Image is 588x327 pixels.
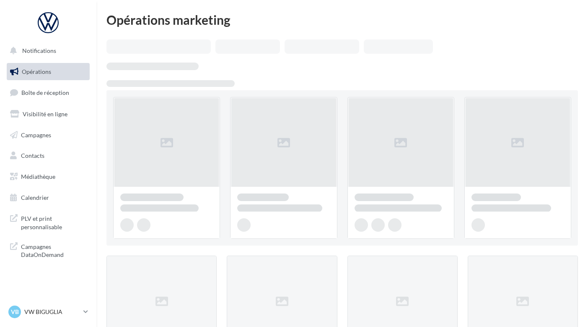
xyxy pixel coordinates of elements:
span: Campagnes [21,131,51,138]
span: Contacts [21,152,44,159]
a: Calendrier [5,189,91,207]
span: Boîte de réception [21,89,69,96]
button: Notifications [5,42,88,60]
span: Visibilité en ligne [23,110,67,118]
a: PLV et print personnalisable [5,209,91,234]
a: Médiathèque [5,168,91,186]
a: Campagnes [5,126,91,144]
span: Opérations [22,68,51,75]
span: VB [11,308,19,316]
a: Contacts [5,147,91,165]
span: Médiathèque [21,173,55,180]
p: VW BIGUGLIA [24,308,80,316]
div: Opérations marketing [106,13,578,26]
span: Campagnes DataOnDemand [21,241,86,259]
a: Campagnes DataOnDemand [5,238,91,262]
a: Visibilité en ligne [5,105,91,123]
span: Notifications [22,47,56,54]
span: PLV et print personnalisable [21,213,86,231]
span: Calendrier [21,194,49,201]
a: Boîte de réception [5,84,91,102]
a: VB VW BIGUGLIA [7,304,90,320]
a: Opérations [5,63,91,81]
